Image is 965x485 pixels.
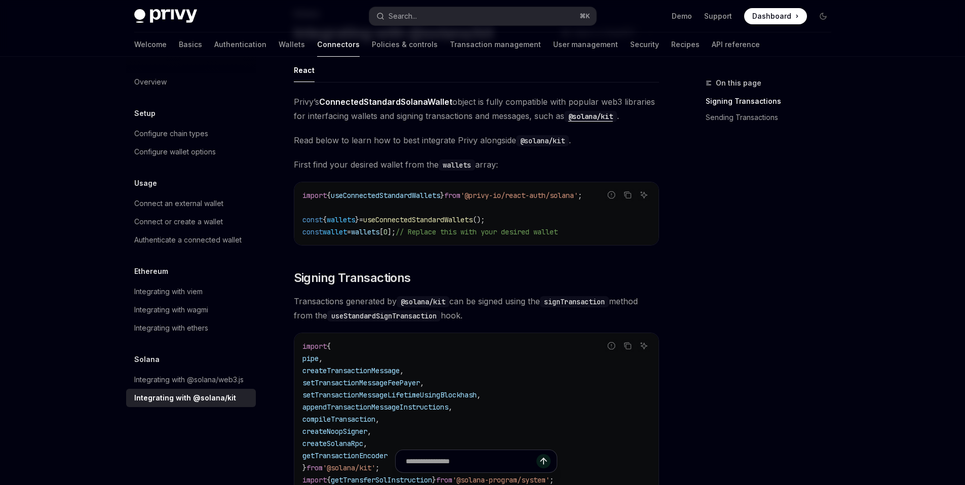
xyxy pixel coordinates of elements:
[621,339,634,352] button: Copy the contents from the code block
[302,366,400,375] span: createTransactionMessage
[134,197,223,210] div: Connect an external wallet
[369,7,596,25] button: Open search
[637,188,650,201] button: Ask AI
[302,227,323,236] span: const
[126,143,256,161] a: Configure wallet options
[319,97,452,107] strong: ConnectedStandardSolanaWallet
[704,11,732,21] a: Support
[706,93,839,109] a: Signing Transactions
[319,354,323,363] span: ,
[134,32,167,57] a: Welcome
[327,342,331,351] span: {
[388,227,396,236] span: ];
[564,111,617,122] code: @solana/kit
[363,215,473,224] span: useConnectedStandardWallets
[460,191,578,200] span: '@privy-io/react-auth/solana'
[716,77,761,89] span: On this page
[134,107,156,119] h5: Setup
[134,234,242,246] div: Authenticate a connected wallet
[302,354,319,363] span: pipe
[323,215,327,224] span: {
[355,215,359,224] span: }
[367,427,371,436] span: ,
[134,216,223,228] div: Connect or create a wallet
[540,296,609,307] code: signTransaction
[363,439,367,448] span: ,
[671,32,700,57] a: Recipes
[302,439,363,448] span: createSolanaRpc
[134,177,157,189] h5: Usage
[712,32,760,57] a: API reference
[294,270,411,286] span: Signing Transactions
[134,322,208,334] div: Integrating with ethers
[126,194,256,213] a: Connect an external wallet
[302,427,367,436] span: createNoopSigner
[351,227,379,236] span: wallets
[294,95,659,123] span: Privy’s object is fully compatible with popular web3 libraries for interfacing wallets and signin...
[448,402,452,412] span: ,
[621,188,634,201] button: Copy the contents from the code block
[126,282,256,301] a: Integrating with viem
[134,353,160,366] h5: Solana
[134,392,236,404] div: Integrating with @solana/kit
[706,109,839,126] a: Sending Transactions
[477,390,481,399] span: ,
[126,213,256,231] a: Connect or create a wallet
[134,286,203,298] div: Integrating with viem
[578,191,582,200] span: ;
[379,227,383,236] span: [
[383,227,388,236] span: 0
[179,32,202,57] a: Basics
[473,215,485,224] span: ();
[214,32,266,57] a: Authentication
[372,32,438,57] a: Policies & controls
[294,294,659,322] span: Transactions generated by can be signed using the method from the hook.
[450,32,541,57] a: Transaction management
[400,366,404,375] span: ,
[279,32,305,57] a: Wallets
[397,296,449,307] code: @solana/kit
[294,157,659,172] span: First find your desired wallet from the array:
[420,378,424,387] span: ,
[323,227,347,236] span: wallet
[302,390,477,399] span: setTransactionMessageLifetimeUsingBlockhash
[134,9,197,23] img: dark logo
[406,450,536,472] input: Ask a question...
[444,191,460,200] span: from
[294,133,659,147] span: Read below to learn how to best integrate Privy alongside .
[389,10,417,22] div: Search...
[815,8,831,24] button: Toggle dark mode
[327,310,441,321] code: useStandardSignTransaction
[126,125,256,143] a: Configure chain types
[126,231,256,249] a: Authenticate a connected wallet
[134,76,167,88] div: Overview
[126,371,256,389] a: Integrating with @solana/web3.js
[605,339,618,352] button: Report incorrect code
[564,111,617,121] a: @solana/kit
[126,389,256,407] a: Integrating with @solana/kit
[327,215,355,224] span: wallets
[580,12,590,20] span: ⌘ K
[744,8,807,24] a: Dashboard
[302,378,420,387] span: setTransactionMessageFeePayer
[605,188,618,201] button: Report incorrect code
[302,191,327,200] span: import
[637,339,650,352] button: Ask AI
[553,32,618,57] a: User management
[516,135,569,146] code: @solana/kit
[294,58,315,82] div: React
[331,191,440,200] span: useConnectedStandardWallets
[126,301,256,319] a: Integrating with wagmi
[302,215,323,224] span: const
[317,32,360,57] a: Connectors
[536,454,551,468] button: Send message
[134,128,208,140] div: Configure chain types
[134,374,244,386] div: Integrating with @solana/web3.js
[672,11,692,21] a: Demo
[327,191,331,200] span: {
[302,342,327,351] span: import
[126,73,256,91] a: Overview
[302,415,375,424] span: compileTransaction
[347,227,351,236] span: =
[439,159,475,171] code: wallets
